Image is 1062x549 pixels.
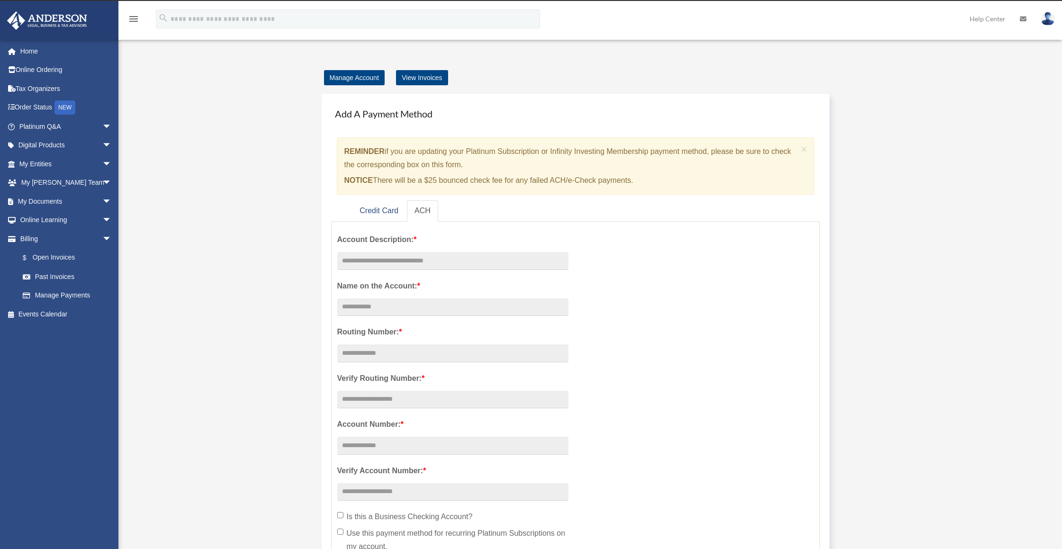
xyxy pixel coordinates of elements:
label: Verify Routing Number: [337,372,568,385]
h4: Add A Payment Method [331,103,820,124]
label: Is this a Business Checking Account? [337,510,568,523]
a: Online Learningarrow_drop_down [7,211,126,230]
a: Events Calendar [7,305,126,324]
span: arrow_drop_down [102,229,121,249]
a: Digital Productsarrow_drop_down [7,136,126,155]
strong: REMINDER [344,147,385,155]
img: User Pic [1041,12,1055,26]
a: Credit Card [352,200,406,222]
a: Order StatusNEW [7,98,126,117]
strong: NOTICE [344,176,373,184]
span: arrow_drop_down [102,173,121,193]
i: menu [128,13,139,25]
span: arrow_drop_down [102,136,121,155]
a: Billingarrow_drop_down [7,229,126,248]
p: There will be a $25 bounced check fee for any failed ACH/e-Check payments. [344,174,798,187]
a: My [PERSON_NAME] Teamarrow_drop_down [7,173,126,192]
span: arrow_drop_down [102,192,121,211]
img: Anderson Advisors Platinum Portal [4,11,90,30]
button: Close [801,144,807,154]
input: Is this a Business Checking Account? [337,512,343,518]
label: Account Number: [337,418,568,431]
a: Online Ordering [7,61,126,80]
a: My Entitiesarrow_drop_down [7,154,126,173]
i: search [158,13,169,23]
a: Platinum Q&Aarrow_drop_down [7,117,126,136]
a: Manage Account [324,70,385,85]
span: $ [28,252,33,264]
a: Home [7,42,126,61]
a: My Documentsarrow_drop_down [7,192,126,211]
a: Manage Payments [13,286,121,305]
span: × [801,144,807,154]
span: arrow_drop_down [102,211,121,230]
div: NEW [54,100,75,115]
a: ACH [407,200,438,222]
label: Name on the Account: [337,279,568,293]
input: Use this payment method for recurring Platinum Subscriptions on my account. [337,529,343,535]
label: Routing Number: [337,325,568,339]
a: Tax Organizers [7,79,126,98]
span: arrow_drop_down [102,117,121,136]
a: $Open Invoices [13,248,126,268]
a: View Invoices [396,70,448,85]
a: Past Invoices [13,267,126,286]
div: if you are updating your Platinum Subscription or Infinity Investing Membership payment method, p... [337,137,815,195]
span: arrow_drop_down [102,154,121,174]
label: Account Description: [337,233,568,246]
a: menu [128,17,139,25]
label: Verify Account Number: [337,464,568,477]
